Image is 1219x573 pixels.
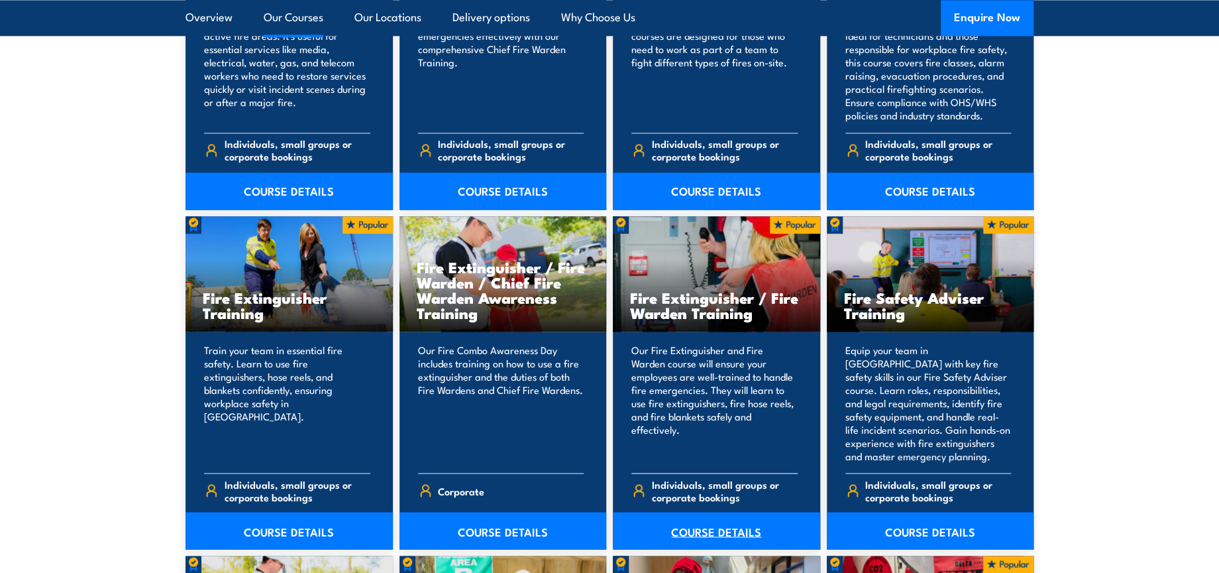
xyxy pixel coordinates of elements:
p: Our nationally accredited Conduct Fire Team Operations training courses are designed for those wh... [631,3,798,122]
a: COURSE DETAILS [827,172,1034,210]
a: COURSE DETAILS [399,172,607,210]
p: Develop the skills to lead emergency evacuations and manage workplace emergencies effectively wit... [418,3,584,122]
p: Our Fire Extinguisher and Fire Warden course will ensure your employees are well-trained to handl... [631,343,798,462]
span: Individuals, small groups or corporate bookings [865,477,1011,503]
a: COURSE DETAILS [613,172,820,210]
p: Train your team in essential fire safety. Learn to use fire extinguishers, hose reels, and blanke... [204,343,370,462]
a: COURSE DETAILS [185,172,393,210]
h3: Fire Extinguisher / Fire Warden Training [630,290,803,320]
p: Learn to use fire extinguishers, hose reels, and fire blankets effectively. Ideal for technicians... [845,3,1012,122]
span: Individuals, small groups or corporate bookings [438,137,584,162]
h3: Fire Safety Adviser Training [844,290,1017,320]
span: Individuals, small groups or corporate bookings [652,477,798,503]
span: Individuals, small groups or corporate bookings [225,137,370,162]
span: Individuals, small groups or corporate bookings [652,137,798,162]
a: COURSE DETAILS [399,512,607,549]
h3: Fire Extinguisher / Fire Warden / Chief Fire Warden Awareness Training [417,259,590,320]
a: COURSE DETAILS [827,512,1034,549]
a: COURSE DETAILS [185,512,393,549]
span: Individuals, small groups or corporate bookings [865,137,1011,162]
h3: Fire Extinguisher Training [203,290,376,320]
p: This 4-hour program is for non-firefighting staff who need to access active fire areas. It's usef... [204,3,370,122]
span: Corporate [438,480,484,501]
span: Individuals, small groups or corporate bookings [225,477,370,503]
p: Our Fire Combo Awareness Day includes training on how to use a fire extinguisher and the duties o... [418,343,584,462]
p: Equip your team in [GEOGRAPHIC_DATA] with key fire safety skills in our Fire Safety Adviser cours... [845,343,1012,462]
a: COURSE DETAILS [613,512,820,549]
